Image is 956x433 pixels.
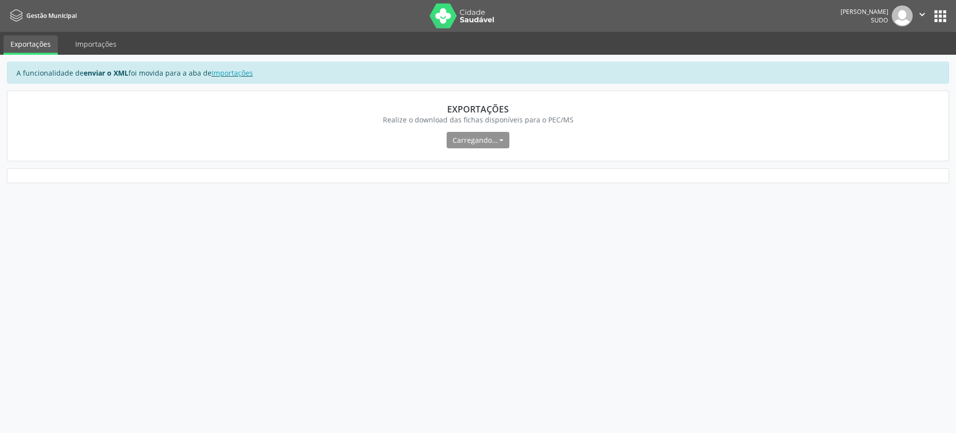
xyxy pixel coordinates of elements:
strong: enviar o XML [84,68,128,78]
div: Realize o download das fichas disponíveis para o PEC/MS [21,114,935,125]
span: Sudo [871,16,888,24]
a: Exportações [3,35,58,55]
div: A funcionalidade de foi movida para a aba de [7,62,949,84]
img: img [892,5,913,26]
div: [PERSON_NAME] [840,7,888,16]
button: Carregando... [447,132,509,149]
div: Exportações [21,104,935,114]
a: Gestão Municipal [7,7,77,24]
button:  [913,5,932,26]
i:  [917,9,928,20]
span: Gestão Municipal [26,11,77,20]
a: Importações [68,35,123,53]
a: Importações [212,68,253,78]
button: apps [932,7,949,25]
